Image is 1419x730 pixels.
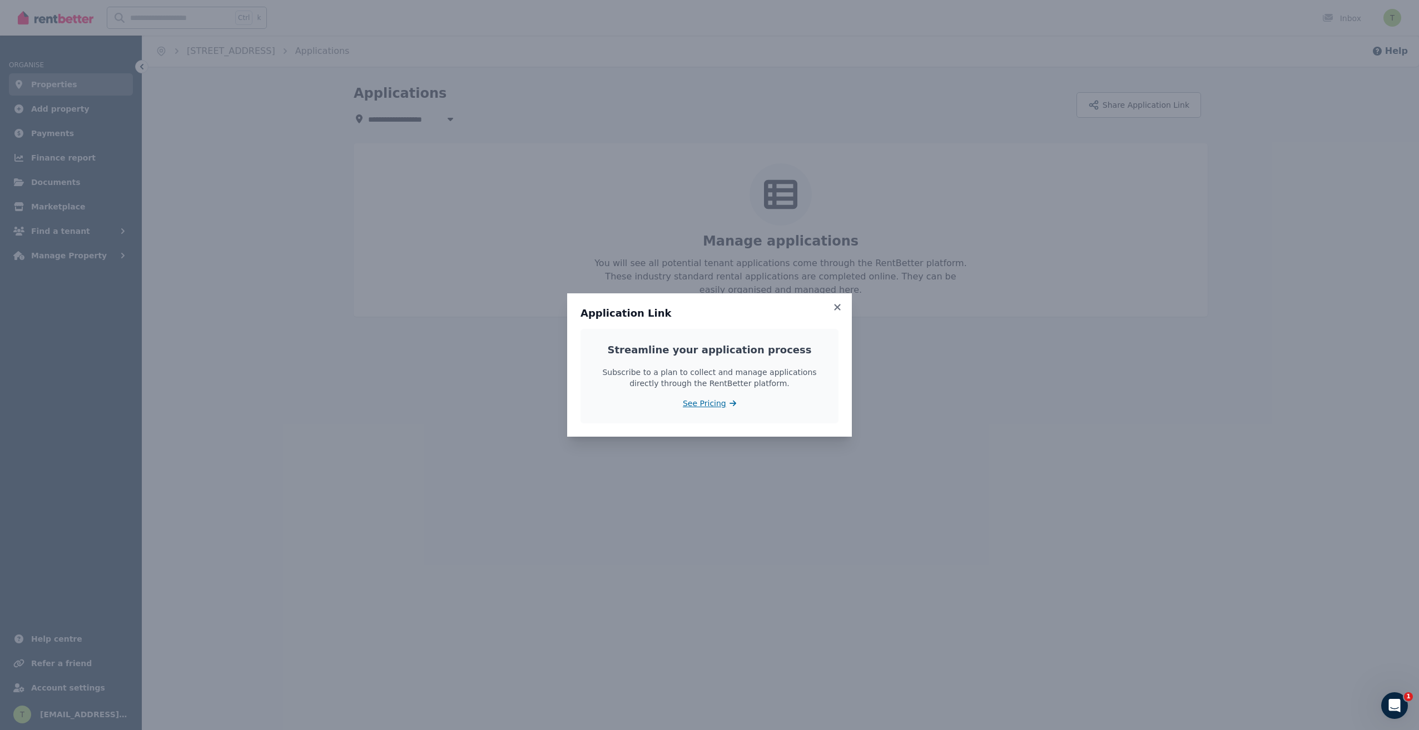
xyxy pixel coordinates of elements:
span: 1 [1404,692,1413,701]
h3: Application Link [580,307,838,320]
a: See Pricing [683,398,736,409]
p: Streamline your application process [594,342,825,358]
p: Subscribe to a plan to collect and manage applications directly through the RentBetter platform. [594,367,825,389]
span: See Pricing [683,398,726,409]
iframe: Intercom live chat [1381,692,1408,719]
